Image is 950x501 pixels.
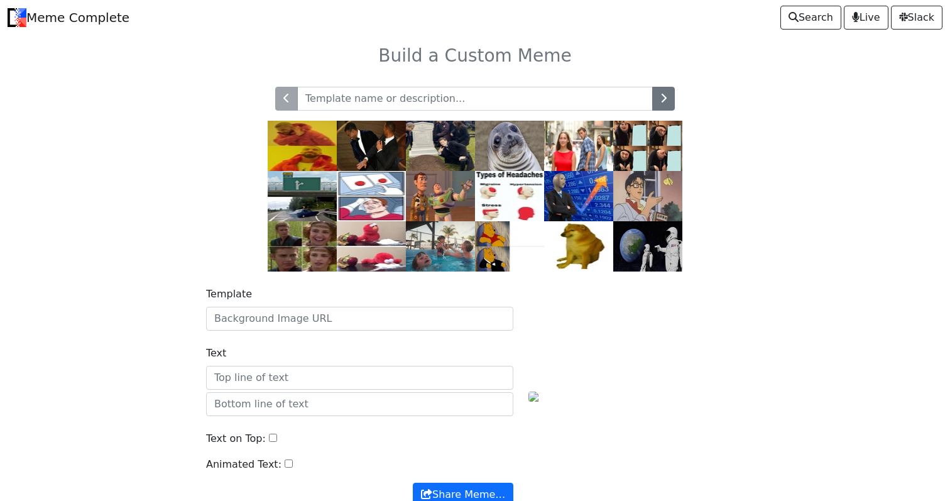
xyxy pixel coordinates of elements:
[544,171,613,221] img: stonks.jpg
[613,221,682,272] img: astronaut.jpg
[268,171,337,221] img: exit.jpg
[613,121,682,171] img: gru.jpg
[206,431,266,446] label: Text on Top:
[544,221,613,272] img: cheems.jpg
[206,346,226,361] label: Text
[780,6,841,30] a: Search
[337,121,406,171] img: slap.jpg
[268,221,337,272] img: right.jpg
[544,121,613,171] img: db.jpg
[206,366,513,390] input: Top line of text
[206,392,513,416] input: Bottom line of text
[899,10,934,25] span: Slack
[613,171,682,221] img: pigeon.jpg
[8,8,26,27] img: Meme Complete
[891,6,942,30] a: Slack
[337,221,406,272] img: elmo.jpg
[406,171,475,221] img: buzz.jpg
[789,10,833,25] span: Search
[206,307,513,331] input: Background Image URL
[68,45,882,67] h3: Build a Custom Meme
[844,6,888,30] a: Live
[268,121,337,171] img: drake.jpg
[475,121,544,171] img: ams.jpg
[337,171,406,221] img: ds.jpg
[852,10,880,25] span: Live
[206,457,281,472] label: Animated Text:
[206,287,252,302] label: Template
[297,87,653,111] input: Template name or description...
[406,121,475,171] img: grave.jpg
[406,221,475,272] img: pool.jpg
[8,5,129,30] a: Meme Complete
[475,171,544,221] img: headaches.jpg
[475,221,544,272] img: pooh.jpg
